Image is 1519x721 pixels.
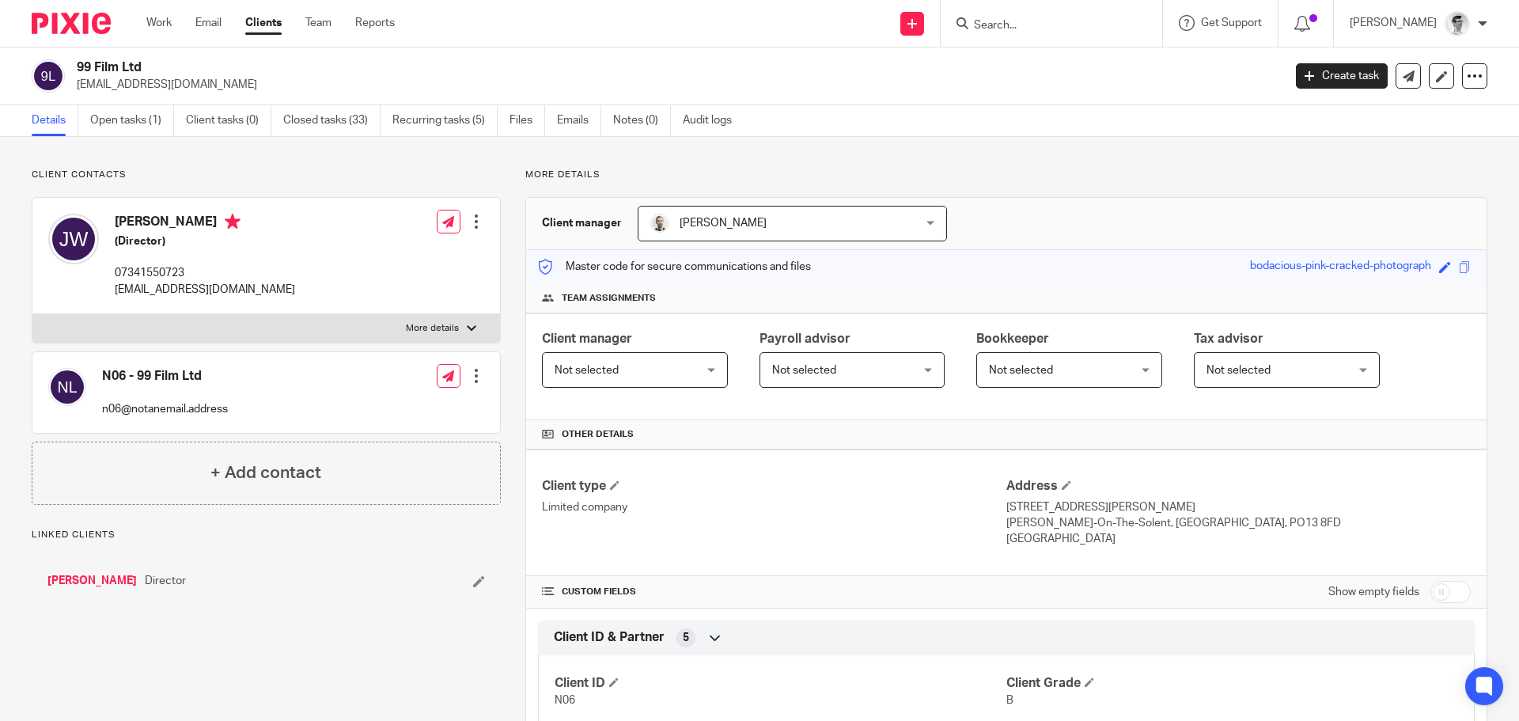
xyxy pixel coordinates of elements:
[542,499,1006,515] p: Limited company
[1350,15,1437,31] p: [PERSON_NAME]
[989,365,1053,376] span: Not selected
[972,19,1115,33] input: Search
[1006,675,1458,692] h4: Client Grade
[32,105,78,136] a: Details
[47,573,137,589] a: [PERSON_NAME]
[759,332,850,345] span: Payroll advisor
[1194,332,1263,345] span: Tax advisor
[186,105,271,136] a: Client tasks (0)
[225,214,241,230] i: Primary
[562,292,656,305] span: Team assignments
[555,365,619,376] span: Not selected
[1445,11,1470,36] img: Adam_2025.jpg
[1250,258,1431,276] div: bodacious-pink-cracked-photograph
[1206,365,1271,376] span: Not selected
[283,105,381,136] a: Closed tasks (33)
[1006,531,1471,547] p: [GEOGRAPHIC_DATA]
[115,265,295,281] p: 07341550723
[1201,17,1262,28] span: Get Support
[145,573,186,589] span: Director
[115,233,295,249] h5: (Director)
[195,15,222,31] a: Email
[509,105,545,136] a: Files
[525,169,1487,181] p: More details
[1328,584,1419,600] label: Show empty fields
[48,214,99,264] img: svg%3E
[48,368,86,406] img: svg%3E
[683,105,744,136] a: Audit logs
[542,586,1006,598] h4: CUSTOM FIELDS
[555,695,575,706] span: N06
[542,215,622,231] h3: Client manager
[210,461,321,485] h4: + Add contact
[406,322,459,335] p: More details
[90,105,174,136] a: Open tasks (1)
[650,214,669,233] img: PS.png
[557,105,601,136] a: Emails
[562,428,634,441] span: Other details
[102,368,228,385] h4: N06 - 99 Film Ltd
[32,529,501,541] p: Linked clients
[245,15,282,31] a: Clients
[613,105,671,136] a: Notes (0)
[1296,63,1388,89] a: Create task
[392,105,498,136] a: Recurring tasks (5)
[542,332,632,345] span: Client manager
[32,59,65,93] img: svg%3E
[115,282,295,298] p: [EMAIL_ADDRESS][DOMAIN_NAME]
[1006,478,1471,495] h4: Address
[772,365,836,376] span: Not selected
[1006,499,1471,515] p: [STREET_ADDRESS][PERSON_NAME]
[683,630,689,646] span: 5
[305,15,331,31] a: Team
[115,214,295,233] h4: [PERSON_NAME]
[146,15,172,31] a: Work
[542,478,1006,495] h4: Client type
[32,169,501,181] p: Client contacts
[355,15,395,31] a: Reports
[77,77,1272,93] p: [EMAIL_ADDRESS][DOMAIN_NAME]
[680,218,767,229] span: [PERSON_NAME]
[1006,695,1013,706] span: B
[1006,515,1471,531] p: [PERSON_NAME]-On-The-Solent, [GEOGRAPHIC_DATA], PO13 8FD
[976,332,1049,345] span: Bookkeeper
[102,401,228,417] p: n06@notanemail.address
[554,629,665,646] span: Client ID & Partner
[538,259,811,275] p: Master code for secure communications and files
[77,59,1033,76] h2: 99 Film Ltd
[555,675,1006,692] h4: Client ID
[32,13,111,34] img: Pixie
